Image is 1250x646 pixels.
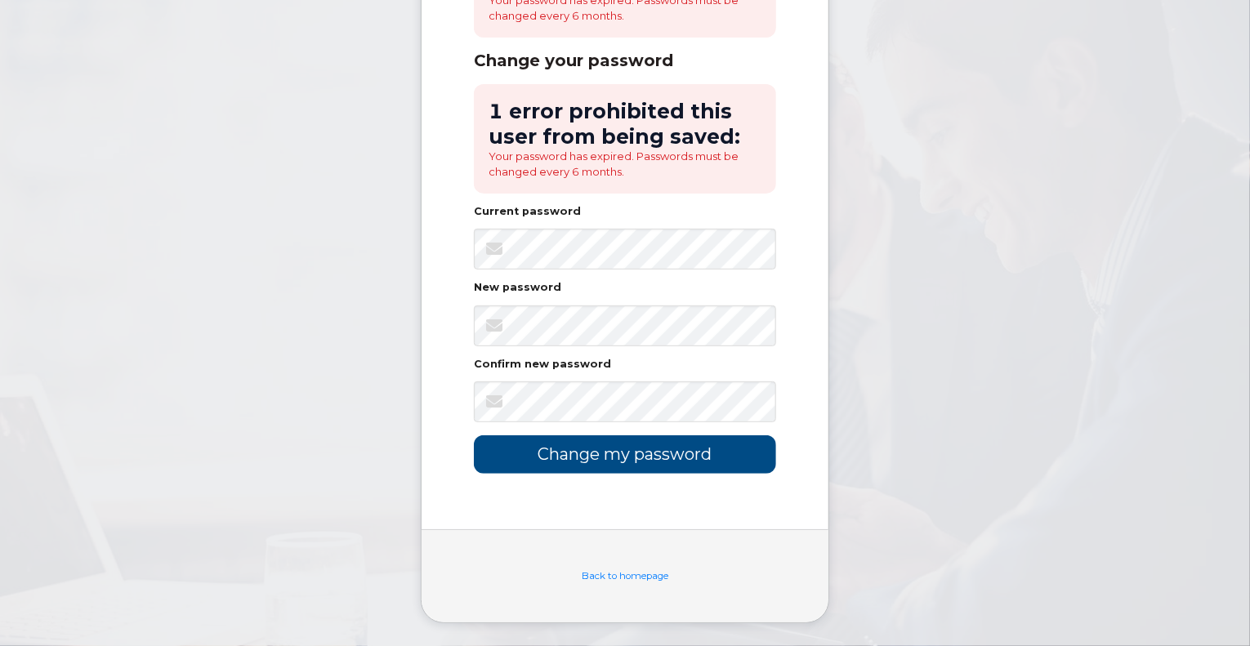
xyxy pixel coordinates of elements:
a: Back to homepage [582,570,668,581]
label: Confirm new password [474,359,611,370]
h2: 1 error prohibited this user from being saved: [489,99,761,149]
label: New password [474,283,561,293]
label: Current password [474,207,581,217]
li: Your password has expired. Passwords must be changed every 6 months. [489,149,761,179]
input: Change my password [474,435,776,474]
div: Change your password [474,51,776,71]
